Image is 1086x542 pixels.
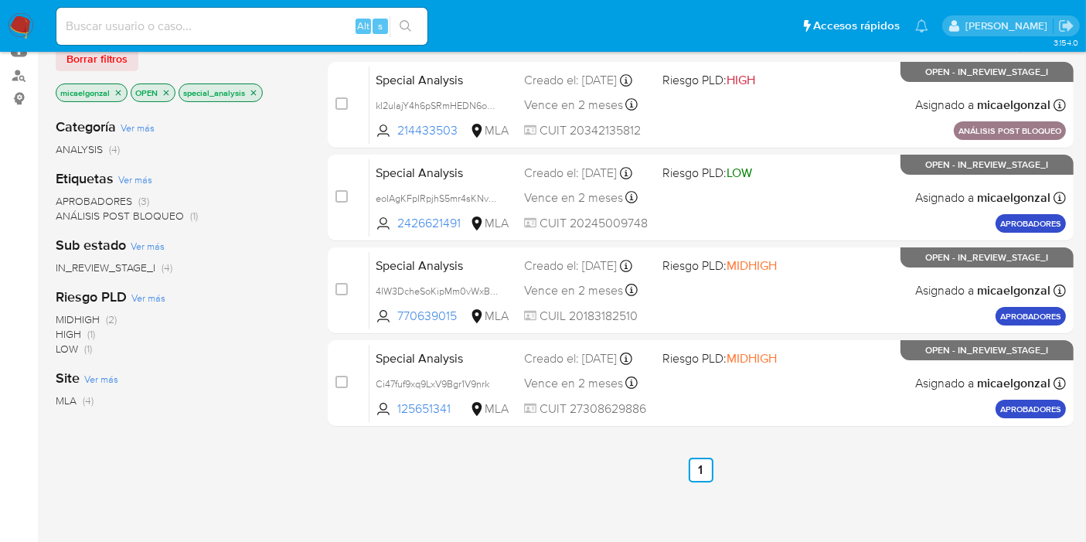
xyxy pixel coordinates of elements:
button: search-icon [390,15,421,37]
p: micaelaestefania.gonzalez@mercadolibre.com [965,19,1053,33]
span: Alt [357,19,369,33]
input: Buscar usuario o caso... [56,16,427,36]
span: Accesos rápidos [813,18,900,34]
span: s [378,19,383,33]
span: 3.154.0 [1054,36,1078,49]
a: Notificaciones [915,19,928,32]
a: Salir [1058,18,1074,34]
